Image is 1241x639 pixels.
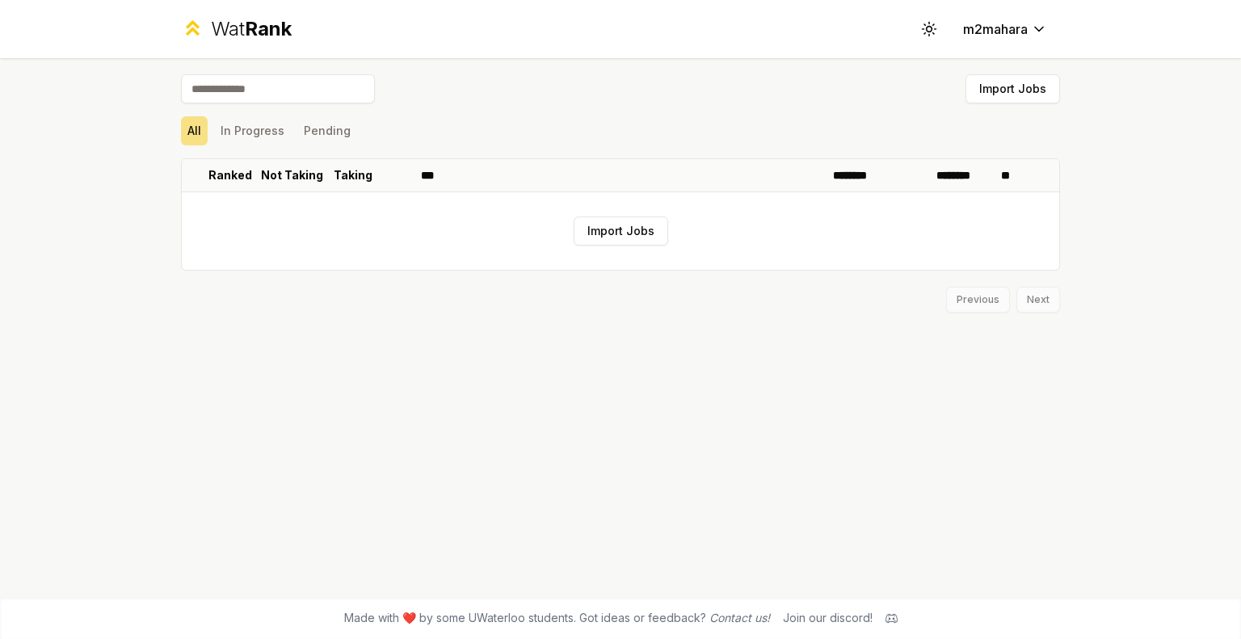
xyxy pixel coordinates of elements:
button: m2mahara [950,15,1060,44]
button: In Progress [214,116,291,145]
span: m2mahara [963,19,1028,39]
div: Join our discord! [783,610,873,626]
div: Wat [211,16,292,42]
button: All [181,116,208,145]
button: Import Jobs [574,217,668,246]
a: Contact us! [709,611,770,624]
button: Pending [297,116,357,145]
span: Rank [245,17,292,40]
button: Import Jobs [965,74,1060,103]
p: Ranked [208,167,252,183]
a: WatRank [181,16,292,42]
span: Made with ❤️ by some UWaterloo students. Got ideas or feedback? [344,610,770,626]
p: Not Taking [261,167,323,183]
p: Taking [334,167,372,183]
